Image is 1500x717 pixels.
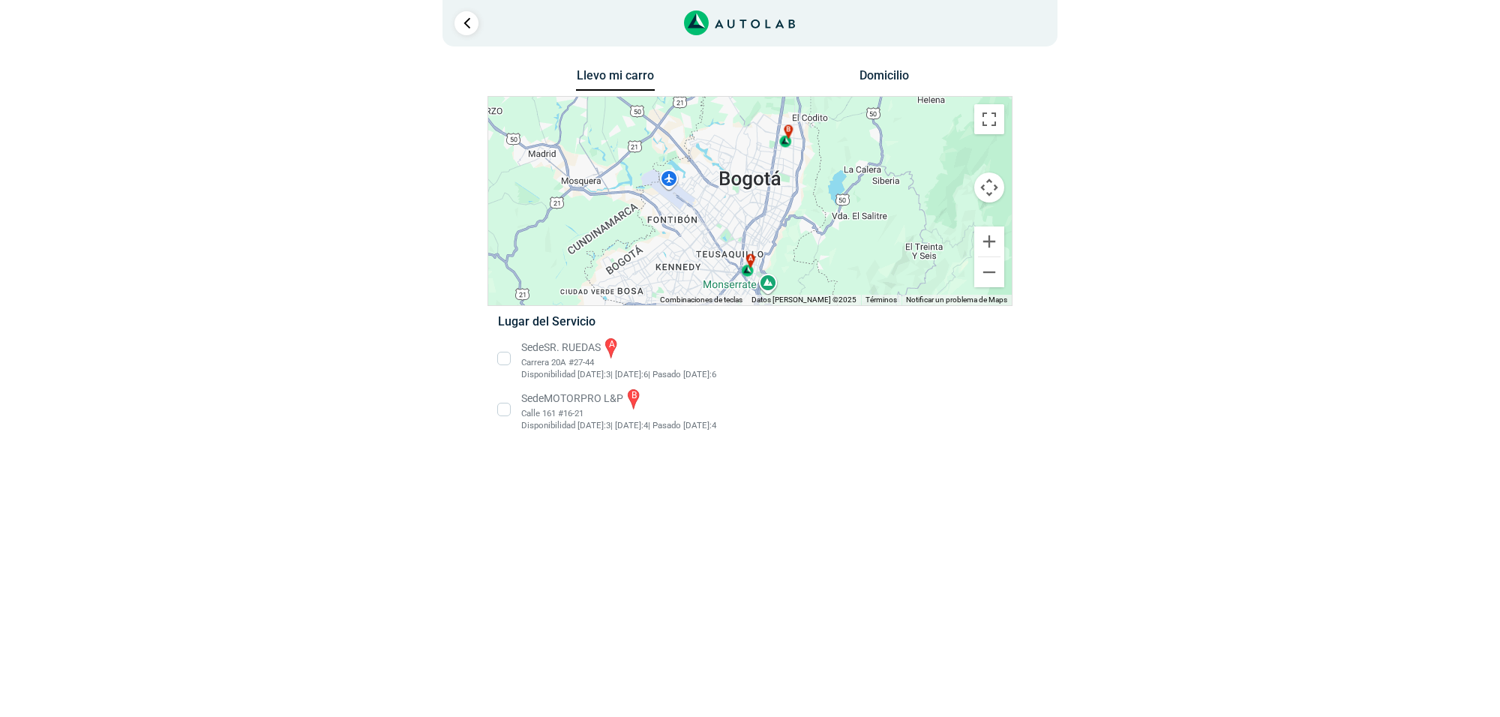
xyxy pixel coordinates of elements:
button: Llevo mi carro [576,68,655,91]
a: Abre esta zona en Google Maps (se abre en una nueva ventana) [492,286,541,305]
a: Notificar un problema de Maps [906,295,1007,304]
a: Ir al paso anterior [454,11,478,35]
a: Términos [865,295,897,304]
button: Domicilio [845,68,924,90]
img: Google [492,286,541,305]
span: Datos [PERSON_NAME] ©2025 [751,295,856,304]
button: Ampliar [974,226,1004,256]
button: Reducir [974,257,1004,287]
button: Combinaciones de teclas [660,295,742,305]
a: Link al sitio de autolab [684,15,796,29]
button: Cambiar a la vista en pantalla completa [974,104,1004,134]
button: Controles de visualización del mapa [974,172,1004,202]
span: b [786,124,790,135]
span: a [748,254,753,265]
h5: Lugar del Servicio [498,314,1001,328]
